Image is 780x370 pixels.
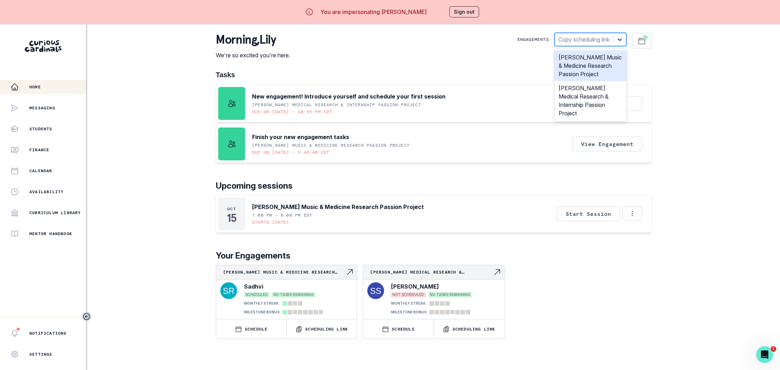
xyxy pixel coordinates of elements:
button: SCHEDULE [216,319,286,339]
span: NO TASKS REMAINING [428,292,472,297]
p: Due on [DATE] • 10:59 PM CDT [252,109,332,115]
div: [PERSON_NAME] Music & Medicine Research Passion Project [554,50,626,81]
p: Oct [227,206,236,212]
button: View Engagement [572,137,642,151]
p: [PERSON_NAME] Medical Research & Internship Passion Project [370,269,493,275]
p: SCHEDULE [392,326,415,332]
p: Sadhvi [244,282,263,291]
p: 15 [227,215,236,222]
p: Notifications [29,331,67,336]
p: Home [29,84,41,90]
p: Calendar [29,168,52,174]
iframe: Intercom live chat [756,346,773,363]
p: Scheduling Link [305,326,348,332]
p: MILESTONE BONUS [244,310,280,315]
p: [PERSON_NAME] Music & Medicine Research Passion Project [252,203,424,211]
p: Availability [29,189,64,195]
p: MONTHLY STREAK [244,301,279,306]
p: morning , Lily [216,33,290,47]
button: Options [623,206,642,220]
p: 7:00 PM - 8:00 PM EDT [252,212,312,218]
p: MILESTONE BONUS [391,310,427,315]
button: Sign out [449,6,479,17]
p: Engagements: [517,37,552,42]
p: Starts [DATE] [252,219,289,225]
p: You are impersonating [PERSON_NAME] [321,8,427,16]
p: Scheduling Link [452,326,495,332]
button: Start Session [557,206,620,221]
span: NOT SCHEDULED [391,292,426,297]
p: MONTHLY STREAK [391,301,426,306]
img: svg [220,282,237,299]
button: Schedule Sessions [632,33,652,49]
img: svg [367,282,384,299]
h1: Tasks [216,71,652,79]
button: Toggle sidebar [82,312,91,321]
span: NO TASKS REMAINING [272,292,315,297]
a: [PERSON_NAME] Music & Medicine Research Passion ProjectNavigate to engagement pageSadhviSCHEDULED... [216,265,357,316]
a: [PERSON_NAME] Medical Research & Internship Passion ProjectNavigate to engagement page[PERSON_NAM... [363,265,504,316]
p: [PERSON_NAME] Medical Research & Internship Passion Project [252,102,421,108]
span: 1 [771,346,776,352]
p: [PERSON_NAME] [391,282,439,291]
p: Settings [29,351,52,357]
p: Upcoming sessions [216,180,652,192]
p: Students [29,126,52,132]
p: We're so excited you're here. [216,51,290,59]
button: Scheduling Link [287,319,357,339]
p: Mentor Handbook [29,231,72,237]
p: New engagement! Introduce yourself and schedule your first session [252,92,446,101]
button: Scheduling Link [434,319,504,339]
p: Due on [DATE] • 9:49 AM CDT [252,150,329,155]
p: Curriculum Library [29,210,81,216]
p: Finish your new engagement tasks [252,133,349,141]
p: Finance [29,147,49,153]
img: Curious Cardinals Logo [25,40,61,52]
div: [PERSON_NAME] Medical Research & Internship Passion Project [554,81,626,120]
button: SCHEDULE [363,319,433,339]
span: SCHEDULED [244,292,269,297]
svg: Navigate to engagement page [346,268,354,276]
p: SCHEDULE [245,326,268,332]
p: [PERSON_NAME] Music & Medicine Research Passion Project [223,269,346,275]
svg: Navigate to engagement page [493,268,501,276]
p: [PERSON_NAME] Music & Medicine Research Passion Project [252,143,410,148]
p: Messaging [29,105,55,111]
p: Your Engagements [216,249,652,262]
